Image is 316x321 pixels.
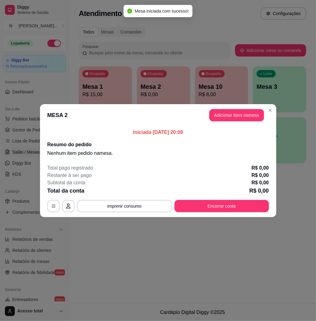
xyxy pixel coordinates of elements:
[135,9,189,14] span: Mesa iniciada com sucesso!
[47,179,86,186] p: Subtotal da conta
[47,164,93,172] p: Total pago registrado
[47,150,269,157] p: Nenhum item pedido na mesa .
[251,172,269,179] p: R$ 0,00
[40,104,276,126] header: MESA 2
[251,164,269,172] p: R$ 0,00
[77,200,172,212] button: Imprimir consumo
[209,109,264,121] button: Adicionar itens namesa
[251,179,269,186] p: R$ 0,00
[47,172,92,179] p: Restante à ser pago
[249,186,269,195] p: R$ 0,00
[127,9,132,14] span: check-circle
[265,105,275,115] button: Close
[47,186,85,195] p: Total da conta
[47,129,269,136] p: Iniciada [DATE] 20:08
[174,200,269,212] button: Encerrar conta
[47,141,269,148] h2: Resumo do pedido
